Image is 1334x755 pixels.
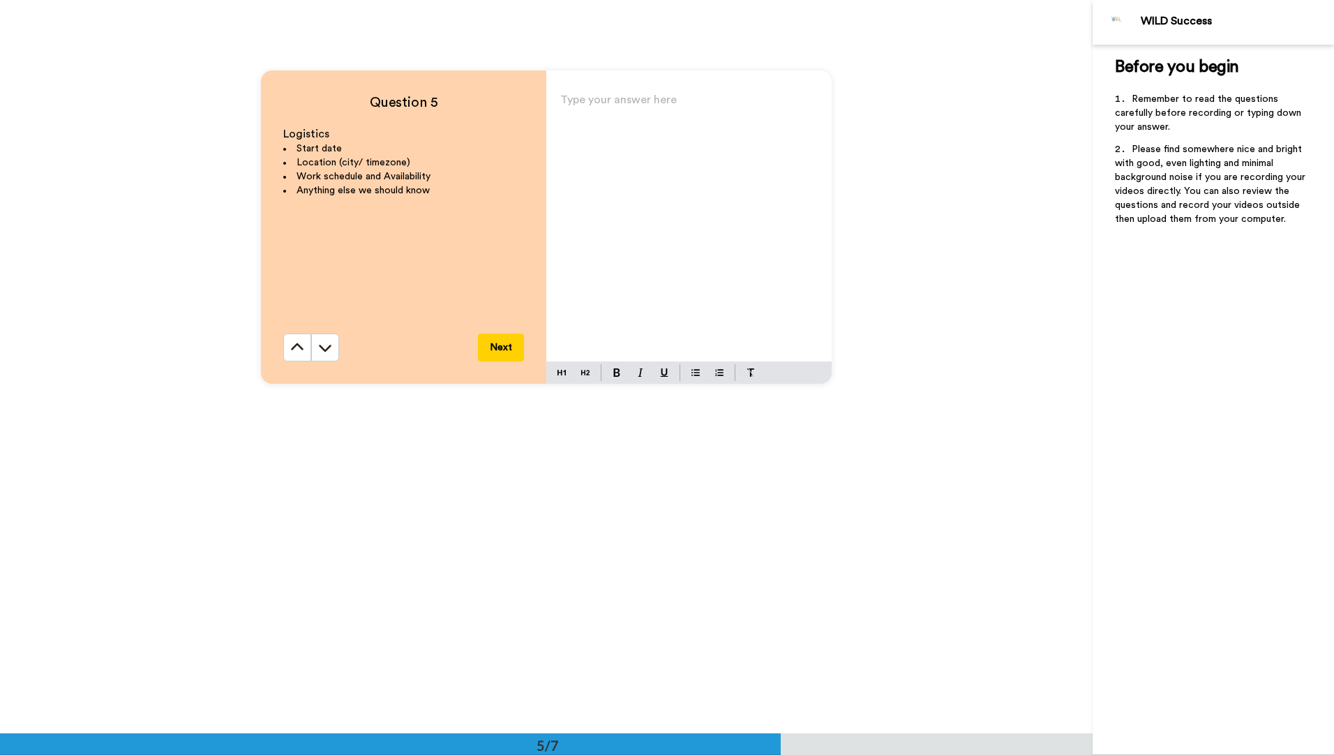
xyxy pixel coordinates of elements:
[1141,15,1333,28] div: WILD Success
[297,158,410,167] span: Location (city/ timezone)
[1115,59,1238,75] span: Before you begin
[660,368,668,377] img: underline-mark.svg
[581,367,590,378] img: heading-two-block.svg
[715,367,724,378] img: numbered-block.svg
[638,368,643,377] img: italic-mark.svg
[1115,94,1304,132] span: Remember to read the questions carefully before recording or typing down your answer.
[297,144,342,154] span: Start date
[557,367,566,378] img: heading-one-block.svg
[514,735,581,755] div: 5/7
[613,368,620,377] img: bold-mark.svg
[747,368,755,377] img: clear-format.svg
[478,334,524,361] button: Next
[691,367,700,378] img: bulleted-block.svg
[283,128,329,140] span: Logistics
[297,186,430,195] span: Anything else we should know
[297,172,430,181] span: Work schedule and Availability
[1100,6,1134,39] img: Profile Image
[283,93,524,112] h4: Question 5
[1115,144,1308,224] span: Please find somewhere nice and bright with good, even lighting and minimal background noise if yo...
